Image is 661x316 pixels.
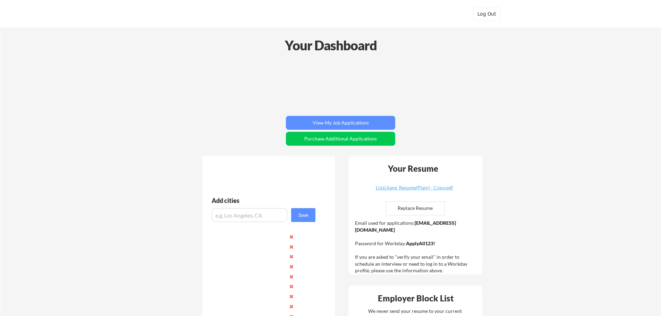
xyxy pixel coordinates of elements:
strong: ApplyAll123! [406,240,435,246]
div: LinziJiang_Resume(Plain) - Copy.pdf [373,185,456,190]
div: Your Dashboard [1,35,661,55]
div: Employer Block List [351,294,480,302]
strong: [EMAIL_ADDRESS][DOMAIN_NAME] [355,220,456,233]
div: Your Resume [379,164,447,173]
button: Log Out [473,7,501,21]
input: e.g. Los Angeles, CA [212,208,287,222]
a: LinziJiang_Resume(Plain) - Copy.pdf [373,185,456,196]
div: Add cities [212,197,317,204]
div: Email used for applications: Password for Workday: If you are asked to "verify your email" in ord... [355,220,477,274]
button: Purchase Additional Applications [286,132,395,146]
button: View My Job Applications [286,116,395,130]
button: Save [291,208,315,222]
